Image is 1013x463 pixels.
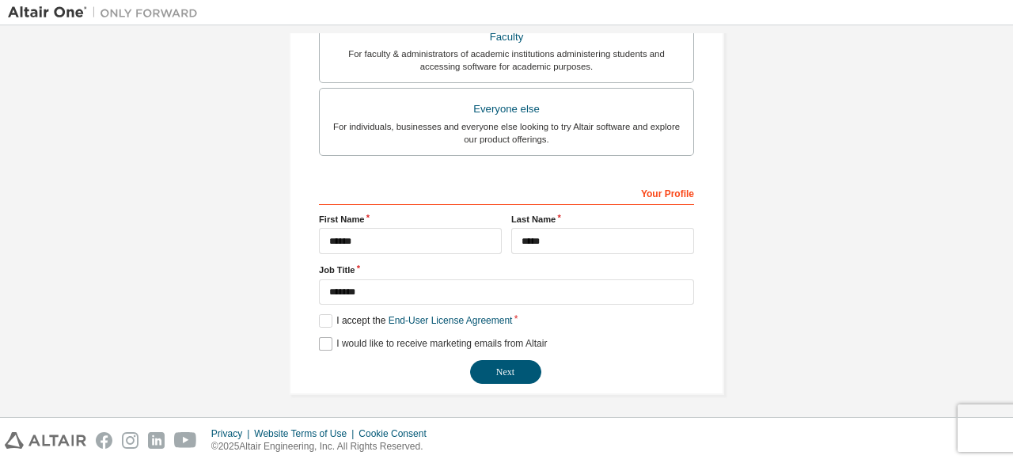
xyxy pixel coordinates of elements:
[511,213,694,226] label: Last Name
[96,432,112,449] img: facebook.svg
[211,427,254,440] div: Privacy
[319,213,502,226] label: First Name
[319,314,512,328] label: I accept the
[5,432,86,449] img: altair_logo.svg
[329,98,684,120] div: Everyone else
[319,264,694,276] label: Job Title
[329,120,684,146] div: For individuals, businesses and everyone else looking to try Altair software and explore our prod...
[211,440,436,454] p: © 2025 Altair Engineering, Inc. All Rights Reserved.
[389,315,513,326] a: End-User License Agreement
[329,47,684,73] div: For faculty & administrators of academic institutions administering students and accessing softwa...
[470,360,541,384] button: Next
[319,337,547,351] label: I would like to receive marketing emails from Altair
[359,427,435,440] div: Cookie Consent
[122,432,138,449] img: instagram.svg
[329,26,684,48] div: Faculty
[319,180,694,205] div: Your Profile
[148,432,165,449] img: linkedin.svg
[8,5,206,21] img: Altair One
[174,432,197,449] img: youtube.svg
[254,427,359,440] div: Website Terms of Use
